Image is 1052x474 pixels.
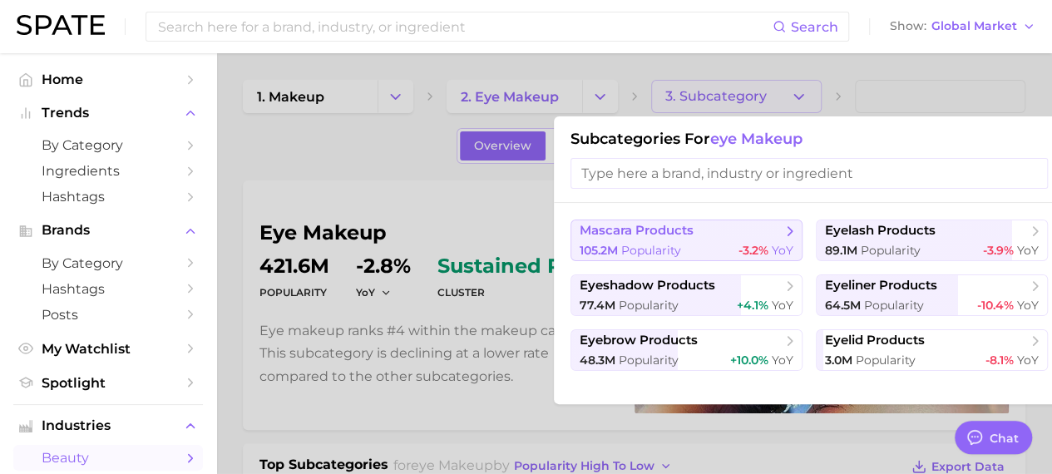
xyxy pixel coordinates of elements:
[619,298,679,313] span: Popularity
[890,22,926,31] span: Show
[13,336,203,362] a: My Watchlist
[13,413,203,438] button: Industries
[570,130,1048,148] h1: Subcategories for
[13,67,203,92] a: Home
[710,130,803,148] span: eye makeup
[977,298,1014,313] span: -10.4%
[13,445,203,471] a: beauty
[825,333,925,348] span: eyelid products
[42,137,175,153] span: by Category
[856,353,916,368] span: Popularity
[621,243,681,258] span: Popularity
[42,450,175,466] span: beauty
[1017,298,1039,313] span: YoY
[580,333,698,348] span: eyebrow products
[42,307,175,323] span: Posts
[13,218,203,243] button: Brands
[156,12,773,41] input: Search here for a brand, industry, or ingredient
[738,243,768,258] span: -3.2%
[772,298,793,313] span: YoY
[42,163,175,179] span: Ingredients
[42,255,175,271] span: by Category
[42,106,175,121] span: Trends
[931,22,1017,31] span: Global Market
[580,298,615,313] span: 77.4m
[886,16,1040,37] button: ShowGlobal Market
[619,353,679,368] span: Popularity
[772,243,793,258] span: YoY
[791,19,838,35] span: Search
[825,223,936,239] span: eyelash products
[42,281,175,297] span: Hashtags
[570,329,803,371] button: eyebrow products48.3m Popularity+10.0% YoY
[825,278,937,294] span: eyeliner products
[42,341,175,357] span: My Watchlist
[13,302,203,328] a: Posts
[570,274,803,316] button: eyeshadow products77.4m Popularity+4.1% YoY
[816,329,1048,371] button: eyelid products3.0m Popularity-8.1% YoY
[13,158,203,184] a: Ingredients
[730,353,768,368] span: +10.0%
[825,298,861,313] span: 64.5m
[42,72,175,87] span: Home
[42,375,175,391] span: Spotlight
[737,298,768,313] span: +4.1%
[570,158,1048,189] input: Type here a brand, industry or ingredient
[816,220,1048,261] button: eyelash products89.1m Popularity-3.9% YoY
[13,250,203,276] a: by Category
[985,353,1014,368] span: -8.1%
[772,353,793,368] span: YoY
[580,243,618,258] span: 105.2m
[983,243,1014,258] span: -3.9%
[42,189,175,205] span: Hashtags
[816,274,1048,316] button: eyeliner products64.5m Popularity-10.4% YoY
[42,418,175,433] span: Industries
[580,223,694,239] span: mascara products
[42,223,175,238] span: Brands
[825,353,852,368] span: 3.0m
[825,243,857,258] span: 89.1m
[13,101,203,126] button: Trends
[580,353,615,368] span: 48.3m
[13,184,203,210] a: Hashtags
[580,278,715,294] span: eyeshadow products
[13,132,203,158] a: by Category
[570,220,803,261] button: mascara products105.2m Popularity-3.2% YoY
[1017,243,1039,258] span: YoY
[13,276,203,302] a: Hashtags
[13,370,203,396] a: Spotlight
[861,243,921,258] span: Popularity
[17,15,105,35] img: SPATE
[864,298,924,313] span: Popularity
[1017,353,1039,368] span: YoY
